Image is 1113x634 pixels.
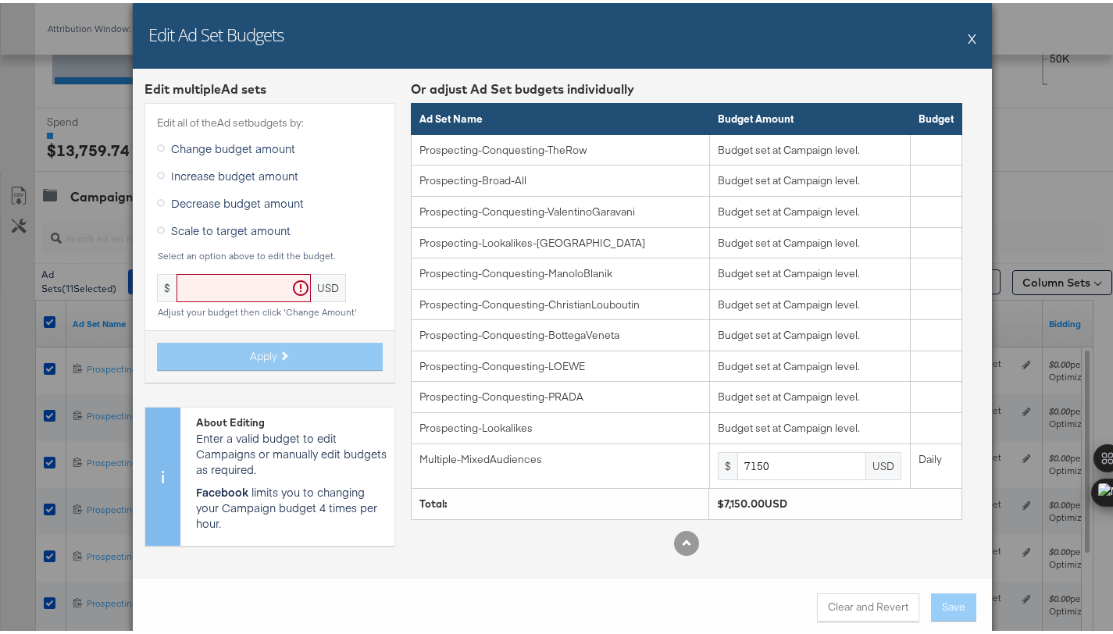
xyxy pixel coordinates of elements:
p: limits you to changing your Campaign budget 4 times per hour. [196,481,387,528]
div: Total: [419,493,701,508]
div: Or adjust Ad Set budgets individually [411,77,962,95]
td: Budget set at Campaign level. [710,409,911,440]
th: Budget [910,101,961,132]
span: Increase budget amount [171,165,298,180]
td: Budget set at Campaign level. [710,255,911,287]
button: X [968,20,976,51]
span: Change budget amount [171,137,295,153]
div: $ [157,271,177,299]
span: Decrease budget amount [171,192,304,208]
p: Enter a valid budget to edit Campaigns or manually edit budgets as required. [196,427,387,474]
span: Scale to target amount [171,219,291,235]
div: Prospecting-Conquesting-LOEWE [419,356,701,371]
div: Prospecting-Conquesting-TheRow [419,140,701,155]
div: USD [311,271,346,299]
td: Budget set at Campaign level. [710,224,911,255]
div: Edit multiple Ad set s [144,77,395,95]
td: Budget set at Campaign level. [710,317,911,348]
div: Prospecting-Conquesting-ManoloBlanik [419,263,701,278]
div: Prospecting-Broad-All [419,170,701,185]
div: USD [866,449,901,477]
td: Budget set at Campaign level. [710,194,911,225]
div: Prospecting-Conquesting-ValentinoGaravani [419,201,701,216]
td: Daily [910,440,961,486]
td: Budget set at Campaign level. [710,286,911,317]
div: Multiple-MixedAudiences [419,449,701,464]
div: Prospecting-Conquesting-BottegaVeneta [419,325,701,340]
td: Budget set at Campaign level. [710,162,911,194]
div: Prospecting-Lookalikes [419,418,701,433]
th: Budget Amount [710,101,911,132]
td: Budget set at Campaign level. [710,347,911,379]
div: About Editing [196,412,387,427]
div: Adjust your budget then click 'Change Amount' [157,304,383,315]
div: Prospecting-Conquesting-PRADA [419,386,701,401]
label: Edit all of the Ad set budgets by: [157,112,383,127]
div: $7,150.00USD [717,493,954,508]
div: Prospecting-Lookalikes-[GEOGRAPHIC_DATA] [419,233,701,248]
div: Prospecting-Conquesting-ChristianLouboutin [419,294,701,309]
td: Budget set at Campaign level. [710,379,911,410]
div: $ [718,449,737,477]
th: Ad Set Name [412,101,710,132]
button: Clear and Revert [817,590,919,618]
div: Select an option above to edit the budget. [157,248,383,258]
td: Budget set at Campaign level. [710,131,911,162]
h2: Edit Ad Set Budgets [148,20,284,43]
strong: Facebook [196,481,248,497]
